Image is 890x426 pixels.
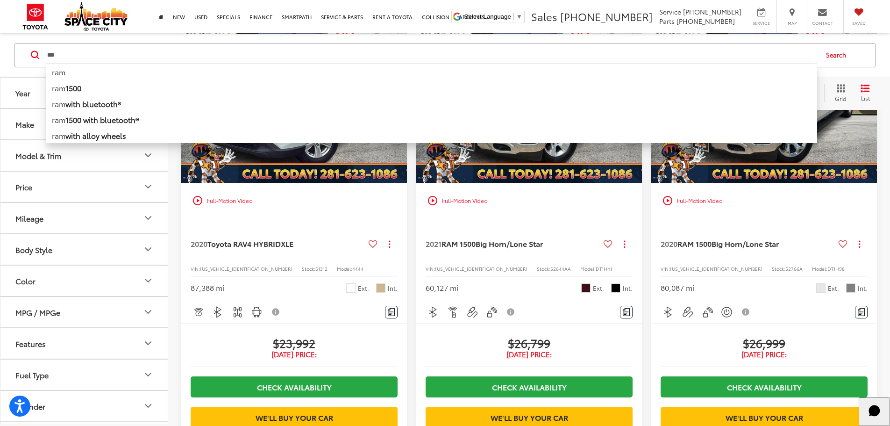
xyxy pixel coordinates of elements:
div: Year [15,88,30,97]
span: Big Horn/Lone Star [476,238,543,249]
div: Features [142,338,154,349]
button: Comments [385,306,398,318]
button: CylinderCylinder [0,390,169,421]
div: Price [142,181,154,192]
img: Aux Input [467,306,478,318]
button: List View [854,83,877,102]
div: Color [142,275,154,286]
button: MakeMake [0,108,169,139]
div: Mileage [15,213,43,222]
span: 2020 [661,238,677,249]
button: MPG / MPGeMPG / MPGe [0,296,169,327]
div: MPG / MPGe [142,306,154,318]
img: Comments [388,308,395,316]
a: Select Language​ [464,13,522,20]
a: 2021RAM 1500Big Horn/Lone Star [426,238,600,249]
span: Model: [812,265,827,272]
div: Mileage [142,212,154,224]
span: Model: [580,265,596,272]
div: Color [15,276,36,285]
span: 52644AA [550,265,571,272]
span: VIN: [191,265,200,272]
span: [PHONE_NUMBER] [676,16,735,26]
span: Stock: [302,265,315,272]
span: [DATE] Price: [661,350,868,359]
button: Grid View [824,83,854,102]
span: dropdown dots [859,240,860,248]
span: $26,999 [661,336,868,350]
span: Service [751,20,772,26]
img: Bluetooth® [427,306,439,318]
span: Parts [659,16,675,26]
span: VIN: [661,265,670,272]
div: Fuel Type [142,369,154,380]
img: Remote Start [447,306,459,318]
button: MileageMileage [0,202,169,233]
img: Adaptive Cruise Control [192,306,204,318]
div: 87,388 mi [191,282,224,293]
div: Body Style [142,244,154,255]
li: ram [46,95,817,111]
span: Bright White Clearcoat [816,283,826,293]
a: 2020RAM 1500Big Horn/Lone Star [661,238,835,249]
button: View Disclaimer [268,302,284,322]
a: Check Availability [191,376,398,397]
li: ram [46,79,817,95]
span: Gray [846,283,855,293]
span: [DATE] Price: [191,350,398,359]
span: Toasted Caramel [376,283,385,293]
span: Ext. [358,284,369,293]
span: Int. [388,284,398,293]
span: 4444 [352,265,363,272]
span: ​ [513,13,514,20]
button: Search [817,43,860,66]
span: Delmonico Red Pearlcoat [581,283,591,293]
span: Contact [812,20,833,26]
img: Keyless Ignition System [721,306,733,318]
span: [US_VEHICLE_IDENTIFICATION_NUMBER] [670,265,762,272]
div: Cylinder [142,400,154,412]
li: ram [46,127,817,143]
span: Int. [623,284,633,293]
span: Ice Cap [346,283,356,293]
button: View Disclaimer [738,302,754,322]
span: [PHONE_NUMBER] [683,7,741,16]
button: Body StyleBody Style [0,234,169,264]
span: 52766A [785,265,803,272]
span: $26,799 [426,336,633,350]
span: ▼ [516,13,522,20]
button: View Disclaimer [503,302,519,322]
button: FeaturesFeatures [0,328,169,358]
div: Model & Trim [142,150,154,161]
span: Sales [531,9,557,24]
img: Comments [858,308,865,316]
a: Check Availability [661,376,868,397]
button: Actions [381,236,398,252]
div: Fuel Type [15,370,49,379]
img: Bluetooth® [662,306,674,318]
div: Make [15,119,34,128]
span: Big Horn/Lone Star [712,238,779,249]
div: 80,087 mi [661,282,694,293]
span: 2020 [191,238,207,249]
button: Comments [620,306,633,318]
button: Actions [851,236,868,252]
span: Select Language [464,13,511,20]
span: List [861,94,870,101]
img: 4WD/AWD [232,306,243,318]
span: Stock: [772,265,785,272]
span: Ext. [828,284,839,293]
b: 1500 with bluetooth® [65,114,139,124]
span: dropdown dots [624,240,625,248]
span: RAM 1500 [441,238,476,249]
div: Features [15,339,46,347]
button: Comments [855,306,868,318]
svg: Start Chat [862,399,887,423]
span: S1312 [315,265,328,272]
span: Ext. [593,284,604,293]
span: 2021 [426,238,441,249]
img: Aux Input [682,306,694,318]
span: DT1H98 [827,265,845,272]
span: [PHONE_NUMBER] [560,9,653,24]
span: Service [659,7,681,16]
